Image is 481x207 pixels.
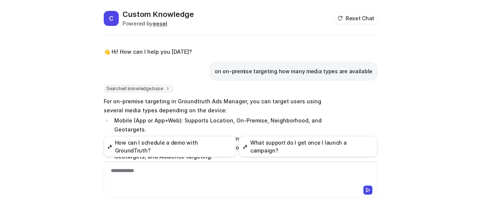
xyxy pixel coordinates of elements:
b: eesel [153,20,167,27]
p: For on-premise targeting in Groundtruth Ads Manager, you can target users using several media typ... [104,97,324,115]
span: Searched knowledge base [104,85,173,92]
li: Desktop: Supports Location, Neighborhood, and Geotargets. [112,134,324,143]
h2: Custom Knowledge [123,9,194,20]
button: What support do I get once I launch a campaign? [239,136,377,157]
p: 👋 Hi! How can I help you [DATE]? [104,47,192,56]
button: How can I schedule a demo with GroundTruth? [104,136,236,157]
div: Powered by [123,20,194,27]
p: on on-premise targeting how many media types are available [215,67,372,76]
button: Reset Chat [335,13,377,24]
span: C [104,11,119,26]
li: Mobile (App or App+Web): Supports Location, On-Premise, Neighborhood, and Geotargets. [112,116,324,134]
